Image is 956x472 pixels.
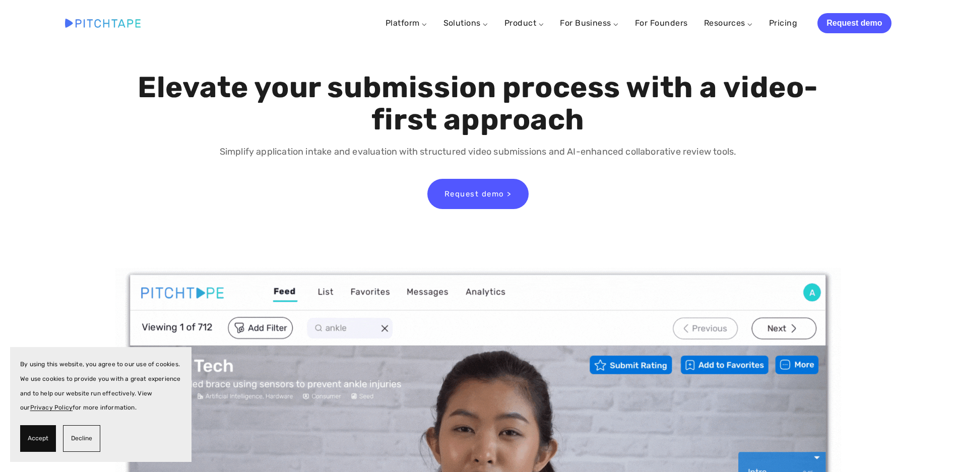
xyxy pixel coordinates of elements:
[28,431,48,446] span: Accept
[386,18,427,28] a: Platform ⌵
[504,18,544,28] a: Product ⌵
[635,14,688,32] a: For Founders
[443,18,488,28] a: Solutions ⌵
[704,18,753,28] a: Resources ⌵
[427,179,529,209] a: Request demo >
[20,357,181,415] p: By using this website, you agree to our use of cookies. We use cookies to provide you with a grea...
[769,14,797,32] a: Pricing
[30,404,73,411] a: Privacy Policy
[135,145,821,159] p: Simplify application intake and evaluation with structured video submissions and AI-enhanced coll...
[560,18,619,28] a: For Business ⌵
[135,72,821,136] h1: Elevate your submission process with a video-first approach
[20,425,56,452] button: Accept
[817,13,891,33] a: Request demo
[906,424,956,472] iframe: Chat Widget
[71,431,92,446] span: Decline
[65,19,141,27] img: Pitchtape | Video Submission Management Software
[63,425,100,452] button: Decline
[10,347,192,462] section: Cookie banner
